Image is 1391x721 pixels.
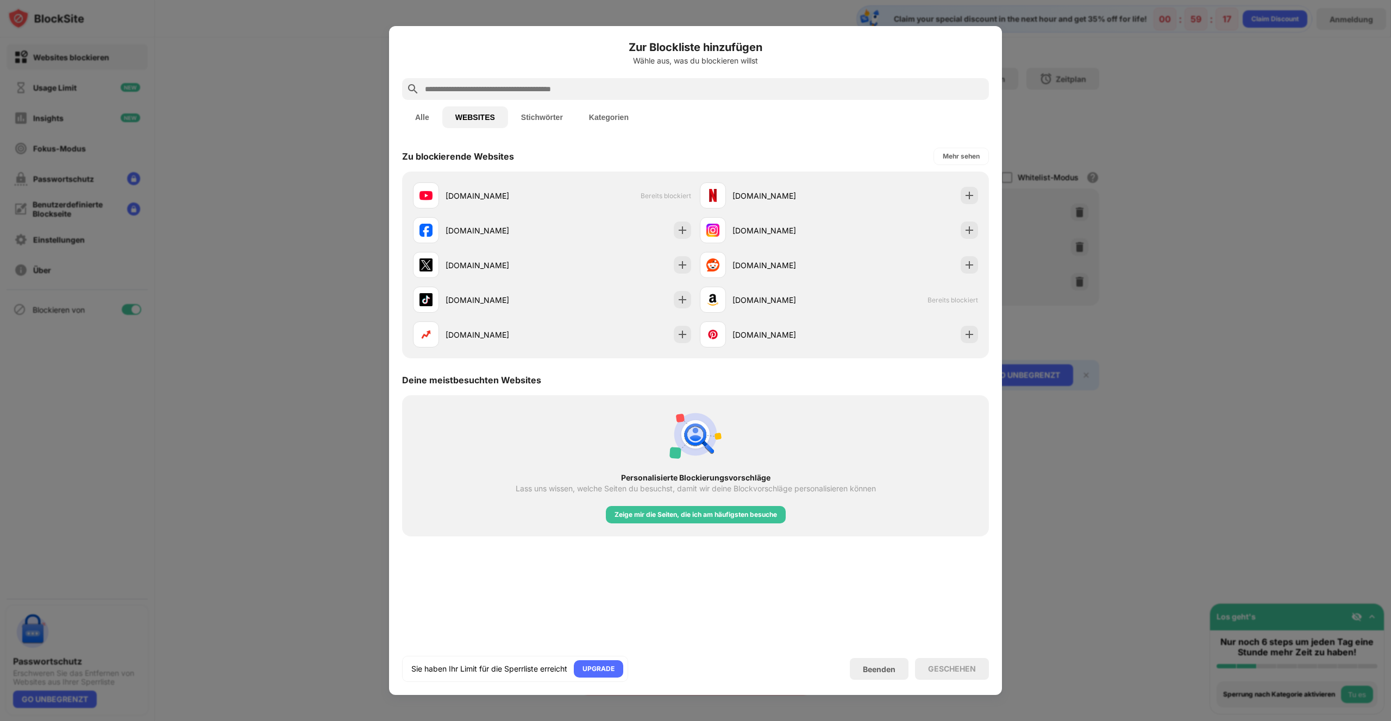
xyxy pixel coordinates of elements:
[446,225,552,236] div: [DOMAIN_NAME]
[706,258,719,271] img: favicons
[943,151,980,162] div: Mehr sehen
[442,106,508,128] button: WEBSITES
[732,190,839,201] div: [DOMAIN_NAME]
[411,663,567,674] div: Sie haben Ihr Limit für die Sperrliste erreicht
[863,665,895,674] div: Beenden
[508,106,576,128] button: Stichwörter
[706,293,719,306] img: favicons
[576,106,642,128] button: Kategorien
[446,329,552,340] div: [DOMAIN_NAME]
[422,473,969,482] div: Personalisierte Blockierungsvorschläge
[419,258,433,271] img: favicons
[928,665,976,673] div: GESCHEHEN
[706,328,719,341] img: favicons
[732,329,839,340] div: [DOMAIN_NAME]
[669,408,722,460] img: personal-suggestions.svg
[516,484,876,493] div: Lass uns wissen, welche Seiten du besuchst, damit wir deine Blockvorschläge personalisieren können
[419,293,433,306] img: favicons
[732,294,839,306] div: [DOMAIN_NAME]
[446,260,552,271] div: [DOMAIN_NAME]
[419,189,433,202] img: favicons
[641,192,691,200] span: Bereits blockiert
[732,225,839,236] div: [DOMAIN_NAME]
[706,224,719,237] img: favicons
[928,296,978,304] span: Bereits blockiert
[706,189,719,202] img: favicons
[402,375,541,385] div: Deine meistbesuchten Websites
[615,509,777,520] div: Zeige mir die Seiten, die ich am häufigsten besuche
[419,328,433,341] img: favicons
[402,106,442,128] button: Alle
[402,56,989,65] div: Wähle aus, was du blockieren willst
[732,260,839,271] div: [DOMAIN_NAME]
[582,663,615,674] div: UPGRADE
[446,294,552,306] div: [DOMAIN_NAME]
[406,83,419,96] img: search.svg
[446,190,552,201] div: [DOMAIN_NAME]
[402,151,514,162] div: Zu blockierende Websites
[402,39,989,55] h6: Zur Blockliste hinzufügen
[419,224,433,237] img: favicons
